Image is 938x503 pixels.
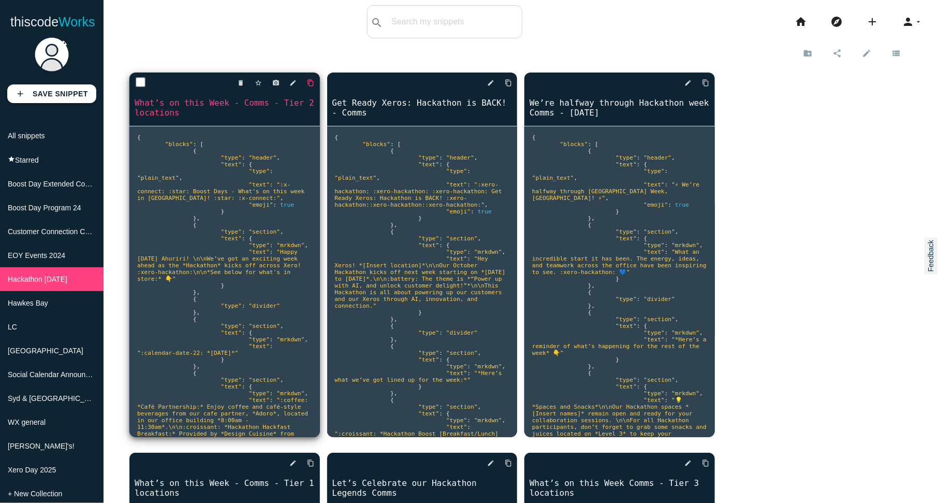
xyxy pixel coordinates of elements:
a: view_list [883,44,912,62]
a: edit [479,74,494,92]
span: "mrkdwn" [276,390,304,397]
span: , [376,175,380,181]
span: "type" [249,168,270,175]
span: , [280,195,284,202]
span: "type" [221,228,242,235]
span: : [242,303,245,309]
span: "mrkdwn" [474,249,502,255]
span: "text" [221,383,242,390]
i: content_copy [505,74,512,92]
i: create_new_folder [803,44,812,62]
span: : [637,296,640,303]
span: [ [595,141,598,148]
span: : [665,249,668,255]
span: "type" [249,390,270,397]
span: "type" [249,336,270,343]
span: , [502,249,506,255]
i: star [8,155,15,163]
span: : [270,336,273,343]
span: { [390,323,394,329]
span: : [270,168,273,175]
span: : [242,228,245,235]
span: "type" [616,377,637,383]
span: "*Here’s a reminder of what’s happening for the rest of the week* 👇" [532,336,710,356]
span: "text" [249,397,270,404]
span: }, [390,222,397,228]
span: Hawkes Bay [8,299,48,307]
a: Copy to Clipboard [694,74,710,92]
a: Copy to Clipboard [299,454,315,472]
span: "blocks" [560,141,588,148]
span: : [270,343,273,350]
span: "type" [418,329,439,336]
a: Get Ready Xeros: Hackathon is BACK! - Comms [327,97,518,119]
span: [GEOGRAPHIC_DATA] [8,347,83,355]
a: delete [229,74,244,92]
span: "blocks" [165,141,193,148]
span: } [418,383,422,390]
span: "type" [418,404,439,410]
span: : [637,323,640,329]
i: add [866,5,878,38]
span: : [439,235,443,242]
span: { [193,148,197,154]
span: , [502,363,506,370]
span: : [665,181,668,188]
span: , [675,316,679,323]
span: LC [8,323,17,331]
span: , [574,175,578,181]
span: "text" [644,249,665,255]
span: { [390,343,394,350]
span: } [221,356,225,363]
span: : [665,242,668,249]
span: { [588,148,592,154]
span: "emoji" [446,208,471,215]
span: } [221,282,225,289]
span: { [532,134,536,141]
span: "type" [418,235,439,242]
i: edit [487,454,494,472]
span: , [671,154,675,161]
i: person [902,5,914,38]
span: "blocks" [362,141,390,148]
span: "type" [616,296,637,303]
span: "section" [644,377,676,383]
span: "text" [446,181,467,188]
span: : [665,336,668,343]
span: }, [588,303,595,309]
i: photo_camera [272,74,280,92]
span: : [273,202,277,208]
span: Xero Day 2025 [8,466,56,474]
span: , [699,242,703,249]
span: "type" [446,363,467,370]
span: { [249,329,253,336]
a: edit [677,454,692,472]
span: : [467,168,471,175]
span: , [304,390,308,397]
span: "header" [446,154,474,161]
span: }, [588,363,595,370]
span: , [280,228,284,235]
span: { [390,148,394,154]
span: , [474,154,478,161]
span: "type" [221,154,242,161]
span: { [644,383,648,390]
span: "header" [249,154,277,161]
span: Hackathon [DATE] [8,275,67,283]
span: { [588,222,592,228]
span: "type" [644,168,665,175]
span: Syd & [GEOGRAPHIC_DATA] [8,394,105,403]
span: "text" [249,181,270,188]
span: { [446,242,450,249]
span: : [637,228,640,235]
span: "divider" [249,303,281,309]
span: : [467,363,471,370]
span: "type" [616,316,637,323]
span: "text" [644,397,665,404]
i: home [795,5,807,38]
span: "type" [644,390,665,397]
span: : [637,154,640,161]
span: "emoji" [644,202,668,208]
a: edit [282,74,297,92]
span: , [280,323,284,329]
